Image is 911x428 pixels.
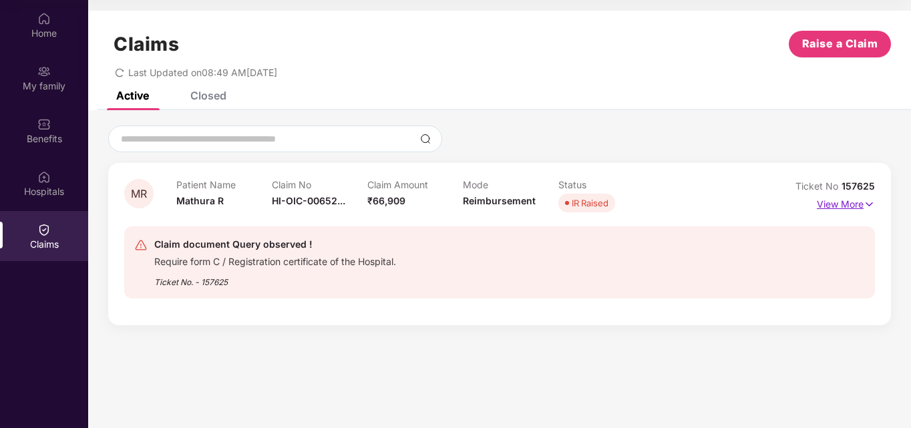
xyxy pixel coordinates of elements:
[176,179,272,190] p: Patient Name
[463,195,536,206] span: Reimbursement
[176,195,224,206] span: Mathura R
[420,134,431,144] img: svg+xml;base64,PHN2ZyBpZD0iU2VhcmNoLTMyeDMyIiB4bWxucz0iaHR0cDovL3d3dy53My5vcmcvMjAwMC9zdmciIHdpZH...
[37,118,51,131] img: svg+xml;base64,PHN2ZyBpZD0iQmVuZWZpdHMiIHhtbG5zPSJodHRwOi8vd3d3LnczLm9yZy8yMDAwL3N2ZyIgd2lkdGg9Ij...
[37,12,51,25] img: svg+xml;base64,PHN2ZyBpZD0iSG9tZSIgeG1sbnM9Imh0dHA6Ly93d3cudzMub3JnLzIwMDAvc3ZnIiB3aWR0aD0iMjAiIG...
[367,195,405,206] span: ₹66,909
[842,180,875,192] span: 157625
[154,236,396,252] div: Claim document Query observed !
[134,238,148,252] img: svg+xml;base64,PHN2ZyB4bWxucz0iaHR0cDovL3d3dy53My5vcmcvMjAwMC9zdmciIHdpZHRoPSIyNCIgaGVpZ2h0PSIyNC...
[572,196,608,210] div: IR Raised
[272,195,345,206] span: HI-OIC-00652...
[37,170,51,184] img: svg+xml;base64,PHN2ZyBpZD0iSG9zcGl0YWxzIiB4bWxucz0iaHR0cDovL3d3dy53My5vcmcvMjAwMC9zdmciIHdpZHRoPS...
[367,179,463,190] p: Claim Amount
[190,89,226,102] div: Closed
[463,179,558,190] p: Mode
[114,33,179,55] h1: Claims
[154,252,396,268] div: Require form C / Registration certificate of the Hospital.
[795,180,842,192] span: Ticket No
[154,268,396,288] div: Ticket No. - 157625
[272,179,367,190] p: Claim No
[802,35,878,52] span: Raise a Claim
[128,67,277,78] span: Last Updated on 08:49 AM[DATE]
[116,89,149,102] div: Active
[817,194,875,212] p: View More
[131,188,147,200] span: MR
[115,67,124,78] span: redo
[37,223,51,236] img: svg+xml;base64,PHN2ZyBpZD0iQ2xhaW0iIHhtbG5zPSJodHRwOi8vd3d3LnczLm9yZy8yMDAwL3N2ZyIgd2lkdGg9IjIwIi...
[789,31,891,57] button: Raise a Claim
[37,65,51,78] img: svg+xml;base64,PHN2ZyB3aWR0aD0iMjAiIGhlaWdodD0iMjAiIHZpZXdCb3g9IjAgMCAyMCAyMCIgZmlsbD0ibm9uZSIgeG...
[558,179,654,190] p: Status
[864,197,875,212] img: svg+xml;base64,PHN2ZyB4bWxucz0iaHR0cDovL3d3dy53My5vcmcvMjAwMC9zdmciIHdpZHRoPSIxNyIgaGVpZ2h0PSIxNy...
